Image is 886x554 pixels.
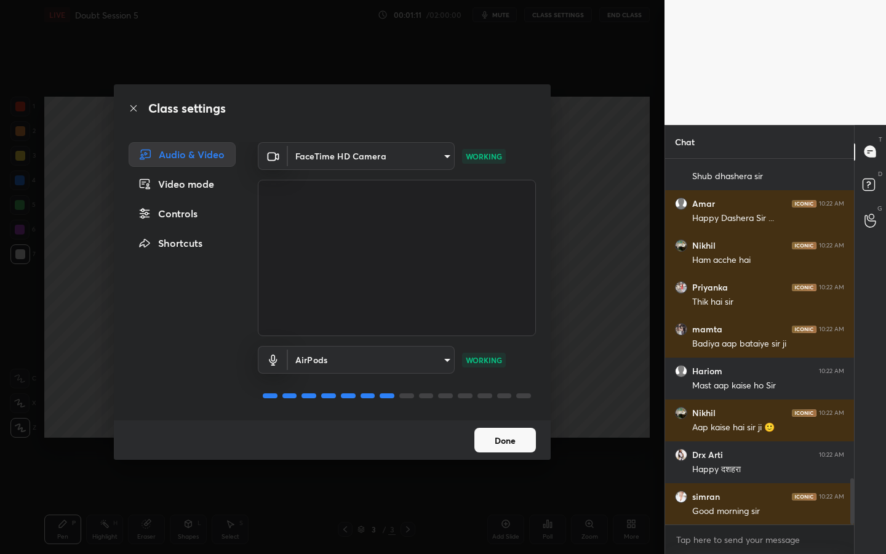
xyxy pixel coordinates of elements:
[819,367,844,375] div: 10:22 AM
[792,493,816,500] img: iconic-dark.1390631f.png
[692,464,844,476] div: Happy दशहरा
[819,493,844,500] div: 10:22 AM
[692,212,844,225] div: Happy Dashera Sir ...
[879,135,882,144] p: T
[692,324,722,335] h6: mamta
[675,239,687,252] img: 24659005346d49b29b0c36f1ec787315.jpg
[692,148,844,183] div: Good morning sir 🤗🤗🤗🤗🤗🤗🤗 Shub dhashera sir
[877,204,882,213] p: G
[129,142,236,167] div: Audio & Video
[692,240,716,251] h6: Nikhil
[692,422,844,434] div: Aap kaise hai sir ji 🙂
[665,126,704,158] p: Chat
[665,159,854,525] div: grid
[819,326,844,333] div: 10:22 AM
[129,172,236,196] div: Video mode
[148,99,226,118] h2: Class settings
[692,366,722,377] h6: Hariom
[675,198,687,210] img: default.png
[819,284,844,291] div: 10:22 AM
[692,296,844,308] div: Thik hai sir
[675,365,687,377] img: default.png
[129,231,236,255] div: Shortcuts
[692,491,720,502] h6: simran
[288,346,455,374] div: FaceTime HD Camera
[675,407,687,419] img: 24659005346d49b29b0c36f1ec787315.jpg
[466,355,502,366] p: WORKING
[692,449,723,460] h6: Drx Arti
[466,151,502,162] p: WORKING
[819,409,844,417] div: 10:22 AM
[692,198,715,209] h6: Amar
[819,242,844,249] div: 10:22 AM
[675,281,687,294] img: 4d21a40b2a7748f9934fd9a17f76b7ad.jpg
[129,201,236,226] div: Controls
[288,142,455,170] div: FaceTime HD Camera
[792,200,816,207] img: iconic-dark.1390631f.png
[675,491,687,503] img: 54bc7552b813479fa01197c0117c8c9c.jpg
[819,451,844,459] div: 10:22 AM
[692,505,844,518] div: Good morning sir
[692,254,844,267] div: Ham acche hai
[819,200,844,207] div: 10:22 AM
[792,326,816,333] img: iconic-dark.1390631f.png
[792,242,816,249] img: iconic-dark.1390631f.png
[474,428,536,452] button: Done
[692,282,728,293] h6: Priyanka
[878,169,882,179] p: D
[792,409,816,417] img: iconic-dark.1390631f.png
[675,323,687,335] img: 0aeefa54cf094371beac7ca2d905bd2f.jpg
[792,284,816,291] img: iconic-dark.1390631f.png
[675,449,687,461] img: d614115f5a78481a8050abee7e52b9db.jpg
[692,380,844,392] div: Mast aap kaise ho Sir
[692,407,716,419] h6: Nikhil
[692,338,844,350] div: Badiya aap bataiye sir ji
